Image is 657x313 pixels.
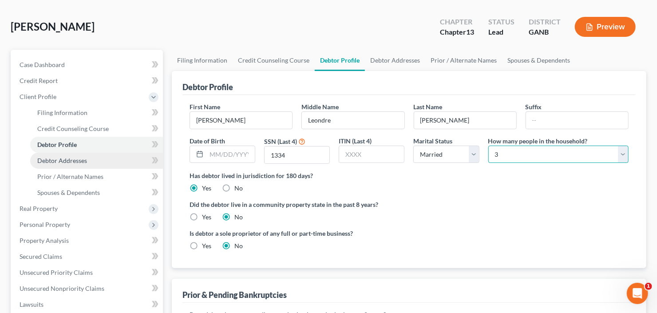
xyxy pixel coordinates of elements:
[365,50,425,71] a: Debtor Addresses
[20,61,65,68] span: Case Dashboard
[265,147,329,163] input: XXXX
[202,242,211,250] label: Yes
[12,57,163,73] a: Case Dashboard
[12,233,163,249] a: Property Analysis
[413,136,452,146] label: Marital Status
[12,249,163,265] a: Secured Claims
[234,213,243,222] label: No
[172,50,233,71] a: Filing Information
[30,185,163,201] a: Spouses & Dependents
[37,157,87,164] span: Debtor Addresses
[190,200,629,209] label: Did the debtor live in a community property state in the past 8 years?
[233,50,315,71] a: Credit Counseling Course
[20,253,62,260] span: Secured Claims
[526,112,628,129] input: --
[414,102,443,111] label: Last Name
[202,184,211,193] label: Yes
[12,297,163,313] a: Lawsuits
[264,137,297,146] label: SSN (Last 4)
[37,173,103,180] span: Prior / Alternate Names
[190,112,292,129] input: --
[339,136,372,146] label: ITIN (Last 4)
[529,27,561,37] div: GANB
[234,242,243,250] label: No
[302,112,404,129] input: M.I
[502,50,575,71] a: Spouses & Dependents
[30,105,163,121] a: Filing Information
[20,77,58,84] span: Credit Report
[440,27,474,37] div: Chapter
[12,73,163,89] a: Credit Report
[529,17,561,27] div: District
[37,189,100,196] span: Spouses & Dependents
[20,221,70,228] span: Personal Property
[206,146,255,163] input: MM/DD/YYYY
[466,28,474,36] span: 13
[30,121,163,137] a: Credit Counseling Course
[645,283,652,290] span: 1
[20,269,93,276] span: Unsecured Priority Claims
[414,112,516,129] input: --
[202,213,211,222] label: Yes
[182,289,287,300] div: Prior & Pending Bankruptcies
[12,265,163,281] a: Unsecured Priority Claims
[11,20,95,33] span: [PERSON_NAME]
[20,93,56,100] span: Client Profile
[37,125,109,132] span: Credit Counseling Course
[30,137,163,153] a: Debtor Profile
[339,146,404,163] input: XXXX
[425,50,502,71] a: Prior / Alternate Names
[37,141,77,148] span: Debtor Profile
[20,205,58,212] span: Real Property
[20,237,69,244] span: Property Analysis
[190,102,220,111] label: First Name
[627,283,648,304] iframe: Intercom live chat
[20,301,44,308] span: Lawsuits
[37,109,87,116] span: Filing Information
[20,285,104,292] span: Unsecured Nonpriority Claims
[30,169,163,185] a: Prior / Alternate Names
[190,171,629,180] label: Has debtor lived in jurisdiction for 180 days?
[488,136,588,146] label: How many people in the household?
[182,82,233,92] div: Debtor Profile
[488,17,515,27] div: Status
[190,229,405,238] label: Is debtor a sole proprietor of any full or part-time business?
[526,102,542,111] label: Suffix
[575,17,636,37] button: Preview
[30,153,163,169] a: Debtor Addresses
[315,50,365,71] a: Debtor Profile
[440,17,474,27] div: Chapter
[190,136,225,146] label: Date of Birth
[234,184,243,193] label: No
[301,102,339,111] label: Middle Name
[488,27,515,37] div: Lead
[12,281,163,297] a: Unsecured Nonpriority Claims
